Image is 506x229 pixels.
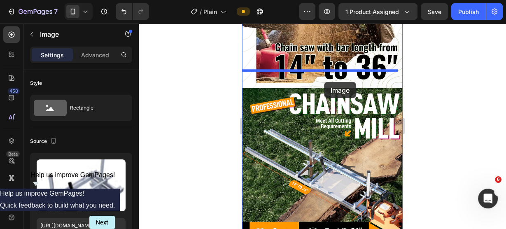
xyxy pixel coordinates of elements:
iframe: Intercom live chat [478,189,498,208]
button: 7 [3,3,61,20]
p: Settings [41,51,64,59]
button: Show survey - Help us improve GemPages! [31,171,115,189]
div: Rectangle [70,98,120,117]
span: Save [428,8,441,15]
div: Publish [458,7,479,16]
span: 6 [495,176,501,183]
iframe: To enrich screen reader interactions, please activate Accessibility in Grammarly extension settings [242,23,403,229]
span: / [200,7,202,16]
div: 450 [8,88,20,94]
div: Style [30,79,42,87]
img: preview-image [37,159,126,211]
span: 1 product assigned [345,7,399,16]
p: 7 [54,7,58,16]
div: Beta [6,151,20,157]
button: 1 product assigned [338,3,417,20]
span: Help us improve GemPages! [31,171,115,178]
button: Save [421,3,448,20]
div: Undo/Redo [116,3,149,20]
span: Plain [203,7,217,16]
button: Publish [451,3,486,20]
p: Image [40,29,110,39]
div: Source [30,136,58,147]
p: Advanced [81,51,109,59]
